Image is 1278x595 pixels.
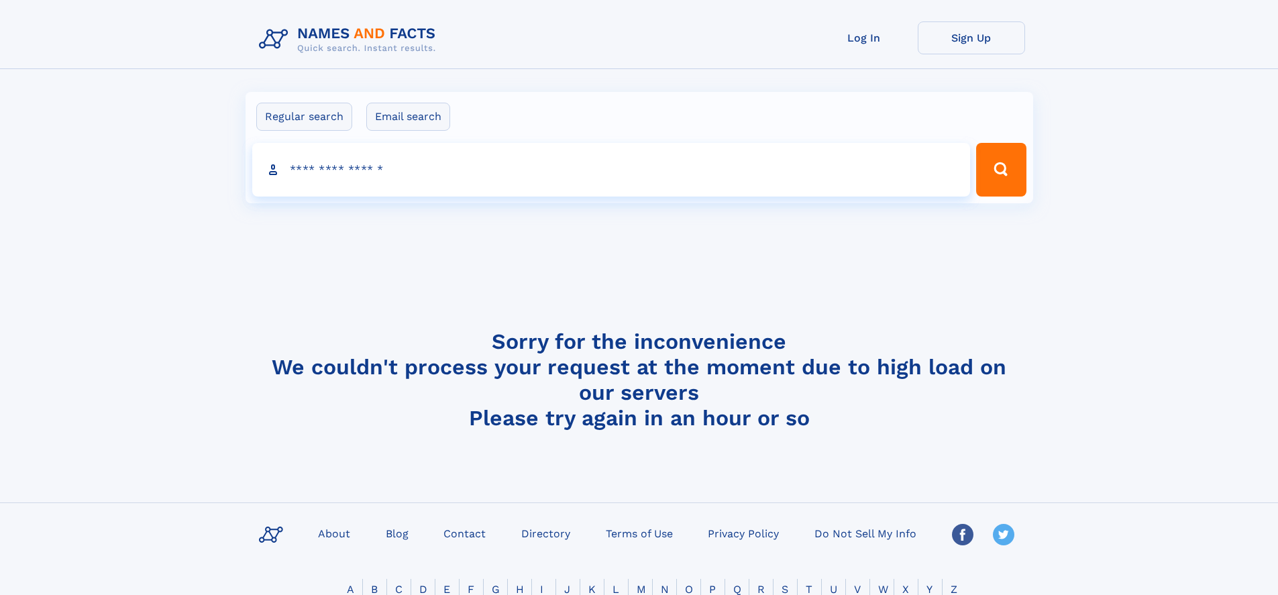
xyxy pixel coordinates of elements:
a: About [313,523,356,543]
img: Twitter [993,524,1014,545]
a: Directory [516,523,576,543]
button: Search Button [976,143,1026,197]
input: search input [252,143,971,197]
a: Blog [380,523,414,543]
a: Privacy Policy [702,523,784,543]
a: Sign Up [918,21,1025,54]
label: Email search [366,103,450,131]
a: Contact [438,523,491,543]
img: Logo Names and Facts [254,21,447,58]
label: Regular search [256,103,352,131]
a: Terms of Use [600,523,678,543]
img: Facebook [952,524,973,545]
a: Do Not Sell My Info [809,523,922,543]
a: Log In [810,21,918,54]
h4: Sorry for the inconvenience We couldn't process your request at the moment due to high load on ou... [254,329,1025,431]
